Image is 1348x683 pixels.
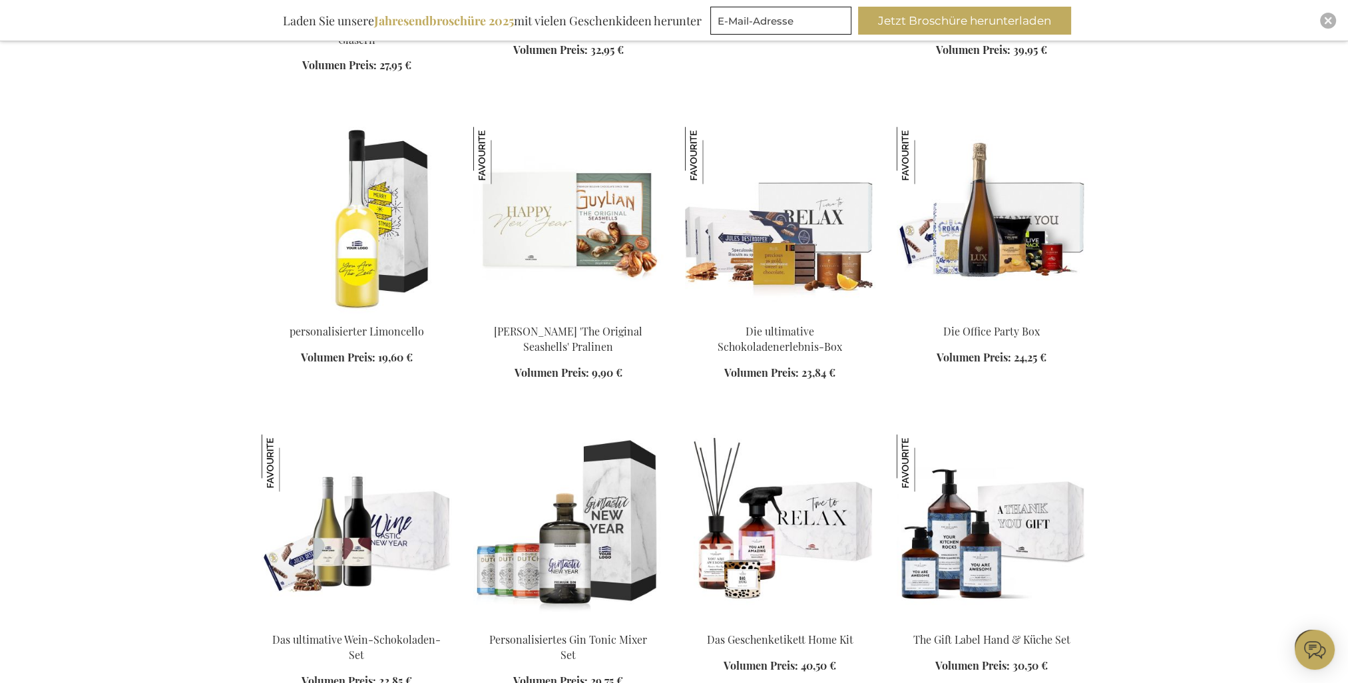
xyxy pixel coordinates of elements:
a: Guylian 'The Original Seashells' Pralines Guylian 'The Original Seashells' Pralinen [473,308,664,320]
span: 19,60 € [378,350,413,364]
span: 24,25 € [1014,350,1046,364]
a: The Gift Label Hand & Küche Set [913,632,1070,646]
span: Volumen Preis: [937,350,1011,364]
a: Volumen Preis: 27,95 € [302,58,411,73]
button: Jetzt Broschüre herunterladen [858,7,1071,35]
a: Die ultimative Schokoladenerlebnis-Box [718,324,842,353]
span: Volumen Preis: [935,658,1010,672]
a: Beer Apéro Gift Box [473,615,664,628]
a: personalisierter Limoncello [290,324,424,338]
span: Volumen Preis: [301,350,375,364]
a: Die Office Party Box [943,324,1040,338]
span: Volumen Preis: [724,658,798,672]
a: Beer Apéro Gift Box Das ultimative Wein-Schokoladen-Set [262,615,452,628]
b: Jahresendbroschüre 2025 [374,13,514,29]
input: E-Mail-Adresse [710,7,851,35]
a: Personalized Limoncello [262,308,452,320]
a: Personalisiertes Gin Tonic Mixer Set [489,632,647,661]
span: 23,84 € [801,365,835,379]
span: Volumen Preis: [724,365,799,379]
a: The Gift Label Hand & Kitchen Set The Gift Label Hand & Küche Set [897,615,1087,628]
img: Die ultimative Schokoladenerlebnis-Box [685,126,742,184]
div: Close [1320,13,1336,29]
a: Volumen Preis: 19,60 € [301,350,413,365]
img: Close [1324,17,1332,25]
img: Guylian 'The Original Seashells' Pralines [473,126,664,313]
a: Das ultimative Wein-Schokoladen-Set [272,632,441,661]
a: The Ultimate Chocolate Experience Box Die ultimative Schokoladenerlebnis-Box [685,308,875,320]
img: The Office Party Box [897,126,1087,313]
a: Volumen Preis: 39,95 € [936,43,1047,58]
a: Das Geschenketikett Home Kit [707,632,853,646]
img: Das ultimative Wein-Schokoladen-Set [262,434,319,491]
a: The Gift Label Home Kit [685,615,875,628]
img: The Gift Label Hand & Küche Set [897,434,954,491]
span: 32,95 € [590,43,624,57]
div: Laden Sie unsere mit vielen Geschenkideen herunter [277,7,708,35]
img: Beer Apéro Gift Box [473,434,664,620]
a: Volumen Preis: 30,50 € [935,658,1048,673]
span: Volumen Preis: [513,43,588,57]
a: Volumen Preis: 23,84 € [724,365,835,381]
a: Volumen Preis: 24,25 € [937,350,1046,365]
img: The Gift Label Hand & Kitchen Set [897,434,1087,620]
span: 39,95 € [1013,43,1047,57]
span: 9,90 € [592,365,622,379]
img: The Gift Label Home Kit [685,434,875,620]
span: 30,50 € [1012,658,1048,672]
form: marketing offers and promotions [710,7,855,39]
a: The Office Party Box Die Office Party Box [897,308,1087,320]
span: 40,50 € [801,658,836,672]
a: Volumen Preis: 32,95 € [513,43,624,58]
iframe: belco-activator-frame [1295,630,1335,670]
img: Die Office Party Box [897,126,954,184]
img: Guylian 'The Original Seashells' Pralinen [473,126,531,184]
a: [PERSON_NAME] 'The Original Seashells' Pralinen [494,324,642,353]
span: Volumen Preis: [936,43,1011,57]
img: Beer Apéro Gift Box [262,434,452,620]
a: Dame [PERSON_NAME] Bier Apéro-Box mit personalisierten Gläsern [280,2,433,47]
span: Volumen Preis: [515,365,589,379]
span: Volumen Preis: [302,58,377,72]
a: Volumen Preis: 40,50 € [724,658,836,673]
span: 27,95 € [379,58,411,72]
a: Volumen Preis: 9,90 € [515,365,622,381]
img: The Ultimate Chocolate Experience Box [685,126,875,313]
img: Personalized Limoncello [262,126,452,313]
